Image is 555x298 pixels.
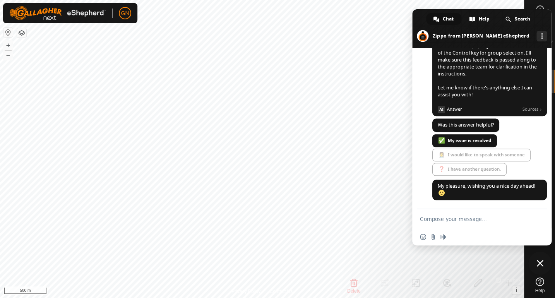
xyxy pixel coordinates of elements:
[3,28,13,37] button: Reset Map
[447,106,519,113] span: Answer
[420,234,426,240] span: Insert an emoji
[443,13,454,25] span: Chat
[438,106,445,113] span: AI
[512,286,521,295] button: i
[438,122,494,128] span: Was this answer helpful?
[479,13,490,25] span: Help
[3,41,13,50] button: +
[438,36,540,98] span: Thank you for pointing that out! On a Mac, the is indeed used instead of the Control key for grou...
[426,13,461,25] div: Chat
[3,51,13,60] button: –
[9,6,106,20] img: Gallagher Logo
[516,287,517,293] span: i
[270,288,293,295] a: Contact Us
[498,13,538,25] div: Search
[536,31,547,41] div: More channels
[121,9,129,17] span: GN
[515,13,530,25] span: Search
[522,106,542,113] span: Sources
[524,274,555,296] a: Help
[535,288,545,293] span: Help
[440,234,446,240] span: Audio message
[462,13,497,25] div: Help
[430,234,436,240] span: Send a file
[438,183,535,196] span: My pleasure, wishing you a nice day ahead!
[231,288,260,295] a: Privacy Policy
[528,252,552,275] div: Close chat
[420,216,527,223] textarea: Compose your message...
[17,28,26,38] button: Map Layers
